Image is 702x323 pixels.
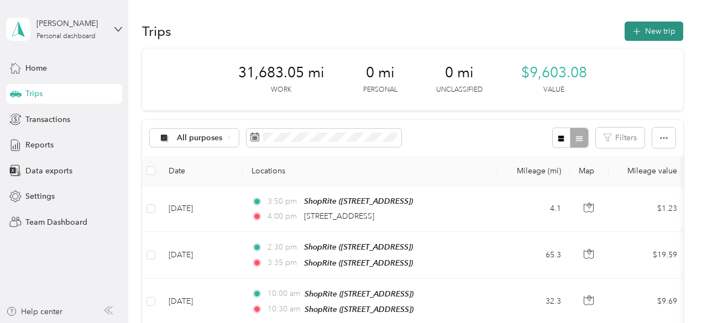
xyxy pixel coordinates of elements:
[25,190,55,202] span: Settings
[570,156,609,186] th: Map
[25,114,70,125] span: Transactions
[609,156,686,186] th: Mileage value
[304,211,374,221] span: [STREET_ADDRESS]
[238,64,324,82] span: 31,683.05 mi
[142,25,171,37] h1: Trips
[304,242,413,251] span: ShopRite ([STREET_ADDRESS])
[304,258,413,267] span: ShopRite ([STREET_ADDRESS])
[305,305,413,314] span: ShopRite ([STREET_ADDRESS])
[304,197,413,205] span: ShopRite ([STREET_ADDRESS])
[366,64,395,82] span: 0 mi
[268,303,300,315] span: 10:30 am
[36,18,106,29] div: [PERSON_NAME]
[640,261,702,323] iframe: Everlance-gr Chat Button Frame
[497,156,570,186] th: Mileage (mi)
[268,210,299,223] span: 4:00 pm
[271,85,291,95] p: Work
[497,232,570,278] td: 65.3
[268,288,300,300] span: 10:00 am
[25,88,43,99] span: Trips
[160,156,243,186] th: Date
[436,85,483,95] p: Unclassified
[543,85,564,95] p: Value
[25,165,72,177] span: Data exports
[160,232,243,278] td: [DATE]
[609,232,686,278] td: $19.59
[596,128,645,148] button: Filters
[177,134,223,142] span: All purposes
[497,186,570,232] td: 4.1
[609,186,686,232] td: $1.23
[25,216,87,228] span: Team Dashboard
[363,85,397,95] p: Personal
[625,22,683,41] button: New trip
[160,186,243,232] td: [DATE]
[305,289,413,298] span: ShopRite ([STREET_ADDRESS])
[268,195,299,208] span: 3:50 pm
[445,64,474,82] span: 0 mi
[6,306,62,317] button: Help center
[36,33,96,40] div: Personal dashboard
[243,156,497,186] th: Locations
[25,62,47,74] span: Home
[268,241,299,253] span: 2:30 pm
[25,139,54,151] span: Reports
[521,64,587,82] span: $9,603.08
[268,257,299,269] span: 3:35 pm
